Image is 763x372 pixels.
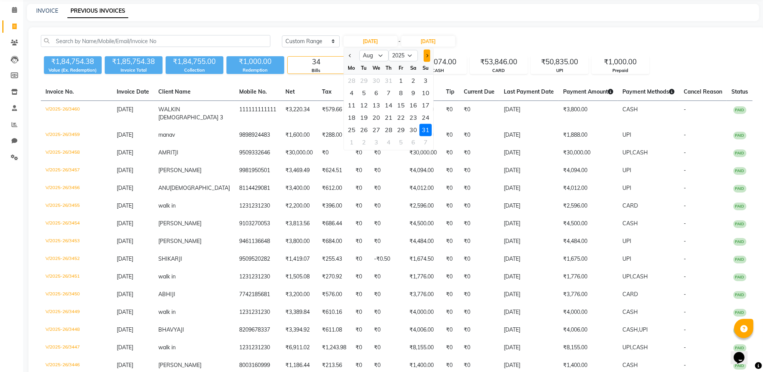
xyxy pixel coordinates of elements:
div: 31 [419,124,432,136]
span: UPI [622,255,631,262]
td: 9461136648 [235,233,281,250]
div: ₹1,85,754.38 [105,56,163,67]
div: 21 [382,112,395,124]
td: [DATE] [499,179,558,197]
td: [DATE] [499,233,558,250]
td: ₹0 [351,268,369,286]
span: - [684,184,686,191]
td: ₹624.51 [317,162,351,179]
div: Tuesday, September 2, 2025 [358,136,370,149]
span: Status [731,88,748,95]
td: ₹0 [441,197,459,215]
td: ₹0 [369,268,405,286]
td: -₹0.50 [369,250,405,268]
div: 28 [382,124,395,136]
td: V/2025-26/3459 [41,126,112,144]
span: [DATE] [117,184,133,191]
td: ₹30,000.00 [558,144,618,162]
td: ₹3,220.34 [281,101,317,127]
td: ₹612.00 [317,179,351,197]
div: We [370,62,382,74]
td: ₹0 [441,215,459,233]
div: 23 [407,112,419,124]
div: 4 [382,136,395,149]
td: ₹288.00 [317,126,351,144]
div: 3 [419,75,432,87]
span: JI [175,149,178,156]
td: 9898924483 [235,126,281,144]
div: Tuesday, August 26, 2025 [358,124,370,136]
span: Payment Methods [622,88,674,95]
td: ₹0 [351,144,369,162]
div: CASH [409,67,466,74]
td: ₹4,484.00 [405,233,441,250]
span: - [684,202,686,209]
td: ₹0 [441,126,459,144]
div: 7 [382,87,395,99]
div: Monday, August 4, 2025 [345,87,358,99]
span: Net [285,88,295,95]
div: 29 [395,124,407,136]
td: [DATE] [499,197,558,215]
div: Wednesday, August 13, 2025 [370,99,382,112]
div: 24 [419,112,432,124]
div: ₹80,074.00 [409,57,466,67]
td: ₹3,469.49 [281,162,317,179]
div: Saturday, August 30, 2025 [407,124,419,136]
div: 28 [345,75,358,87]
td: ₹0 [317,144,351,162]
td: ₹2,596.00 [405,197,441,215]
td: ₹0 [459,197,499,215]
div: 26 [358,124,370,136]
span: Tax [322,88,332,95]
td: ₹3,776.00 [405,286,441,303]
td: ₹0 [459,179,499,197]
span: UPI [622,238,631,245]
span: UPI [622,184,631,191]
span: Client Name [158,88,191,95]
td: ₹0 [459,233,499,250]
td: ₹684.00 [317,233,351,250]
div: Saturday, August 2, 2025 [407,75,419,87]
td: ₹4,484.00 [558,233,618,250]
div: Wednesday, August 6, 2025 [370,87,382,99]
td: ₹0 [441,268,459,286]
div: 15 [395,99,407,112]
span: - [398,37,401,45]
div: 6 [407,136,419,149]
div: 16 [407,99,419,112]
div: 31 [382,75,395,87]
span: - [684,167,686,174]
td: 111111111111 [235,101,281,127]
span: CASH [622,106,638,113]
div: 4 [345,87,358,99]
span: UPI [622,131,631,138]
td: ₹1,675.00 [558,250,618,268]
td: ₹0 [441,101,459,127]
td: ₹0 [369,286,405,303]
span: - [684,220,686,227]
td: 9509520282 [235,250,281,268]
div: 7 [419,136,432,149]
td: V/2025-26/3460 [41,101,112,127]
div: 17 [419,99,432,112]
div: 29 [358,75,370,87]
div: Fr [395,62,407,74]
span: UPI, [622,273,632,280]
td: ₹255.43 [317,250,351,268]
div: Bills [288,67,345,74]
span: PAID [733,273,746,281]
input: End Date [401,36,455,47]
div: Sa [407,62,419,74]
a: INVOICE [36,7,58,14]
span: ANU [158,184,170,191]
td: V/2025-26/3452 [41,250,112,268]
div: 8 [395,87,407,99]
div: Sunday, August 10, 2025 [419,87,432,99]
div: ₹53,846.00 [470,57,527,67]
div: Su [419,62,432,74]
span: walk in [158,202,176,209]
div: 9 [407,87,419,99]
td: V/2025-26/3451 [41,268,112,286]
td: ₹1,674.50 [405,250,441,268]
